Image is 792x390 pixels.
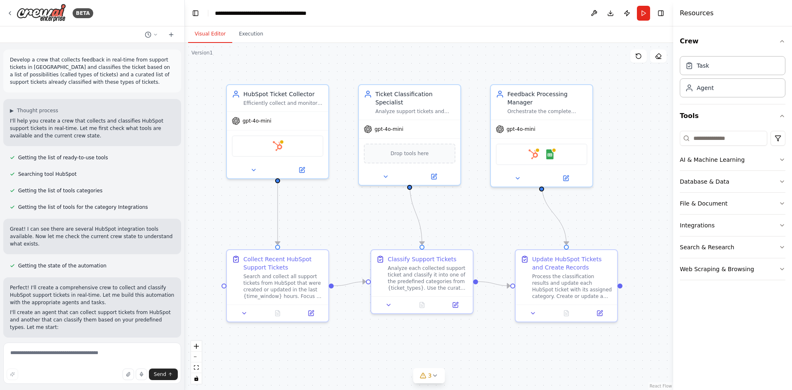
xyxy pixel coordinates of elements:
[490,84,593,187] div: Feedback Processing ManagerOrchestrate the complete feedback collection and classification proces...
[413,368,445,383] button: 3
[680,243,734,251] div: Search & Research
[10,107,58,114] button: ▶Thought process
[10,309,174,331] p: I'll create an agent that can collect support tickets from HubSpot and another that can classify ...
[528,149,538,159] img: HubSpot
[215,9,306,17] nav: breadcrumb
[358,84,461,186] div: Ticket Classification SpecialistAnalyze support tickets and classify them into predefined categor...
[507,108,587,115] div: Orchestrate the complete feedback collection and classification process, updating HubSpot tickets...
[232,26,270,43] button: Execution
[226,249,329,322] div: Collect Recent HubSpot Support TicketsSearch and collect all support tickets from HubSpot that we...
[123,369,134,380] button: Upload files
[73,8,93,18] div: BETA
[370,249,474,314] div: Classify Support TicketsAnalyze each collected support ticket and classify it into one of the pre...
[334,278,366,290] g: Edge from aa62f7f8-fdc2-4595-b045-9a54bb9d2970 to fb4f8f14-2047-45a7-b188-772483e39072
[136,369,147,380] button: Click to speak your automation idea
[697,84,714,92] div: Agent
[278,165,325,175] button: Open in side panel
[441,300,469,310] button: Open in side panel
[549,308,584,318] button: No output available
[18,204,148,210] span: Getting the list of tools for the category Integrations
[680,215,785,236] button: Integrations
[532,255,612,272] div: Update HubSpot Tickets and Create Records
[18,154,108,161] span: Getting the list of ready-to-use tools
[243,273,323,300] div: Search and collect all support tickets from HubSpot that were created or updated in the last {tim...
[650,384,672,388] a: React Flow attribution
[16,4,66,22] img: Logo
[680,30,785,53] button: Crew
[680,104,785,128] button: Tools
[149,369,178,380] button: Send
[191,341,202,352] button: zoom in
[680,8,714,18] h4: Resources
[273,141,283,151] img: HubSpot
[391,149,429,158] span: Drop tools here
[10,56,174,86] p: Develop a crew that collects feedback in real-time from support tickets in [GEOGRAPHIC_DATA] and ...
[680,156,745,164] div: AI & Machine Learning
[680,199,728,208] div: File & Document
[375,126,403,132] span: gpt-4o-mini
[655,7,667,19] button: Hide right sidebar
[17,107,58,114] span: Thought process
[532,273,612,300] div: Process the classification results and update each HubSpot ticket with its assigned category. Cre...
[243,90,323,98] div: HubSpot Ticket Collector
[680,258,785,280] button: Web Scraping & Browsing
[388,265,468,291] div: Analyze each collected support ticket and classify it into one of the predefined categories from ...
[154,371,166,378] span: Send
[375,90,455,106] div: Ticket Classification Specialist
[141,30,161,40] button: Switch to previous chat
[680,128,785,287] div: Tools
[260,308,295,318] button: No output available
[680,236,785,258] button: Search & Research
[410,172,457,182] button: Open in side panel
[190,7,201,19] button: Hide left sidebar
[680,171,785,192] button: Database & Data
[405,300,440,310] button: No output available
[191,341,202,384] div: React Flow controls
[515,249,618,322] div: Update HubSpot Tickets and Create RecordsProcess the classification results and update each HubSp...
[273,183,282,245] g: Edge from 3f805990-392e-4eba-940a-1123ac2824ce to aa62f7f8-fdc2-4595-b045-9a54bb9d2970
[375,108,455,115] div: Analyze support tickets and classify them into predefined categories using {ticket_types} as refe...
[545,149,555,159] img: Google Sheets
[388,255,457,263] div: Classify Support Tickets
[507,126,535,132] span: gpt-4o-mini
[680,149,785,170] button: AI & Machine Learning
[10,284,174,306] p: Perfect! I'll create a comprehensive crew to collect and classify HubSpot support tickets in real...
[680,53,785,104] div: Crew
[507,90,587,106] div: Feedback Processing Manager
[191,50,213,56] div: Version 1
[7,369,18,380] button: Improve this prompt
[226,84,329,179] div: HubSpot Ticket CollectorEfficiently collect and monitor support tickets from HubSpot in real-time...
[10,225,174,248] p: Great! I can see there are several HubSpot integration tools available. Now let me check the curr...
[478,278,510,290] g: Edge from fb4f8f14-2047-45a7-b188-772483e39072 to 03ee31ef-5f27-479b-b84d-6f3dd446d8a8
[243,118,271,124] span: gpt-4o-mini
[297,308,325,318] button: Open in side panel
[18,262,106,269] span: Getting the state of the automation
[191,373,202,384] button: toggle interactivity
[18,187,102,194] span: Getting the list of tools categories
[243,255,323,272] div: Collect Recent HubSpot Support Tickets
[585,308,614,318] button: Open in side panel
[188,26,232,43] button: Visual Editor
[542,173,589,183] button: Open in side panel
[191,352,202,362] button: zoom out
[428,371,432,380] span: 3
[680,221,714,229] div: Integrations
[10,117,174,139] p: I'll help you create a crew that collects and classifies HubSpot support tickets in real-time. Le...
[680,265,754,273] div: Web Scraping & Browsing
[680,177,729,186] div: Database & Data
[191,362,202,373] button: fit view
[680,193,785,214] button: File & Document
[537,183,570,245] g: Edge from 24d3fcee-d62c-4ef0-bdc4-5e2ceebe7b0b to 03ee31ef-5f27-479b-b84d-6f3dd446d8a8
[18,171,77,177] span: Searching tool HubSpot
[10,107,14,114] span: ▶
[697,61,709,70] div: Task
[405,182,426,245] g: Edge from 9dca4e72-3d2b-46f7-8ba2-84227000a0f7 to fb4f8f14-2047-45a7-b188-772483e39072
[243,100,323,106] div: Efficiently collect and monitor support tickets from HubSpot in real-time, extracting all relevan...
[165,30,178,40] button: Start a new chat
